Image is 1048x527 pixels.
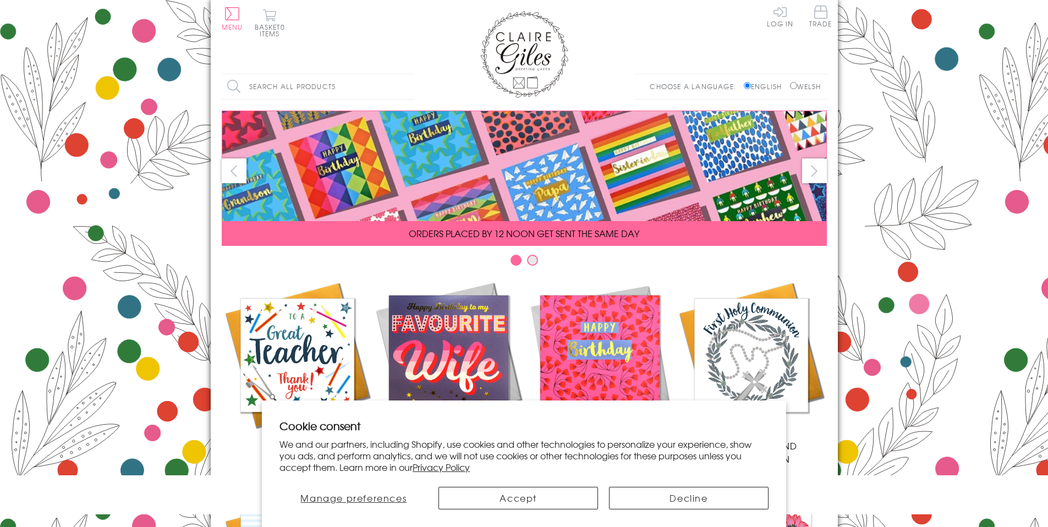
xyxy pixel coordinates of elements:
[744,81,787,91] label: English
[279,487,427,509] button: Manage preferences
[222,158,246,183] button: prev
[744,82,751,89] input: English
[790,82,797,89] input: Welsh
[222,74,414,99] input: Search all products
[409,227,639,240] span: ORDERS PLACED BY 12 NOON GET SENT THE SAME DAY
[279,418,769,433] h2: Cookie consent
[222,254,827,271] div: Carousel Pagination
[676,279,827,465] a: Communion and Confirmation
[511,255,522,266] button: Carousel Page 1 (Current Slide)
[527,255,538,266] button: Carousel Page 2
[222,7,243,30] button: Menu
[260,22,285,39] span: 0 items
[255,9,285,37] button: Basket0 items
[300,491,407,504] span: Manage preferences
[767,6,793,27] a: Log In
[790,81,821,91] label: Welsh
[802,158,827,183] button: next
[650,81,742,91] p: Choose a language:
[279,438,769,473] p: We and our partners, including Shopify, use cookies and other technologies to personalize your ex...
[524,279,676,452] a: Birthdays
[609,487,769,509] button: Decline
[373,279,524,452] a: New Releases
[222,279,373,452] a: Academic
[403,74,414,99] input: Search
[222,22,243,32] span: Menu
[480,11,568,98] img: Claire Giles Greetings Cards
[809,6,832,29] a: Trade
[809,6,832,27] span: Trade
[413,460,470,474] a: Privacy Policy
[438,487,598,509] button: Accept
